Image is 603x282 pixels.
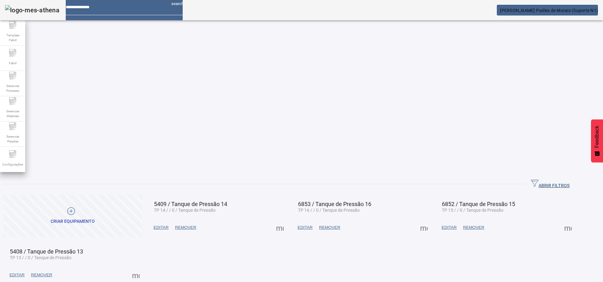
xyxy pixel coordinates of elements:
button: REMOVER [172,222,199,233]
span: 6852 / Tanque de Pressão 15 [442,201,515,207]
span: 5408 / Tanque de Pressão 13 [10,248,83,255]
span: TP 15 / / 0 / Tanque de Pressão [442,208,503,213]
button: Feedback - Mostrar pesquisa [591,119,603,162]
button: CRIAR EQUIPAMENTO [3,195,143,237]
span: 5409 / Tanque de Pressão 14 [154,201,227,207]
span: 6853 / Tanque de Pressão 16 [298,201,371,207]
span: Gerenciar Processo [3,82,22,95]
button: REMOVER [460,222,487,233]
button: EDITAR [6,269,28,281]
span: REMOVER [31,272,52,278]
span: REMOVER [175,224,196,231]
span: TP 16 / / 0 / Tanque de Pressão [298,208,360,213]
span: ABRIR FILTROS [531,179,569,189]
button: EDITAR [438,222,460,233]
button: ABRIR FILTROS [526,179,575,190]
span: EDITAR [298,224,313,231]
button: Mais [274,222,286,233]
span: EDITAR [154,224,169,231]
div: CRIAR EQUIPAMENTO [51,218,95,225]
button: EDITAR [150,222,172,233]
span: EDITAR [442,224,457,231]
button: Mais [418,222,429,233]
button: REMOVER [28,269,55,281]
button: REMOVER [316,222,343,233]
span: TP 14 / / 0 / Tanque de Pressão [154,208,216,213]
button: Mais [562,222,574,233]
span: Template Fabril [3,31,22,44]
span: EDITAR [9,272,25,278]
span: REMOVER [463,224,484,231]
span: [PERSON_NAME] Pudles de Morais (Suporte N1) [500,8,598,13]
span: Gerenciar Materiais [3,107,22,120]
button: EDITAR [295,222,316,233]
span: Fabril [7,59,18,67]
span: Feedback [594,126,600,148]
button: Mais [130,269,142,281]
span: TP 13 / / 0 / Tanque de Pressão [10,255,71,260]
span: Configurações [0,160,25,169]
span: REMOVER [319,224,340,231]
span: Gerenciar Paradas [3,132,22,146]
img: logo-mes-athena [5,5,59,15]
